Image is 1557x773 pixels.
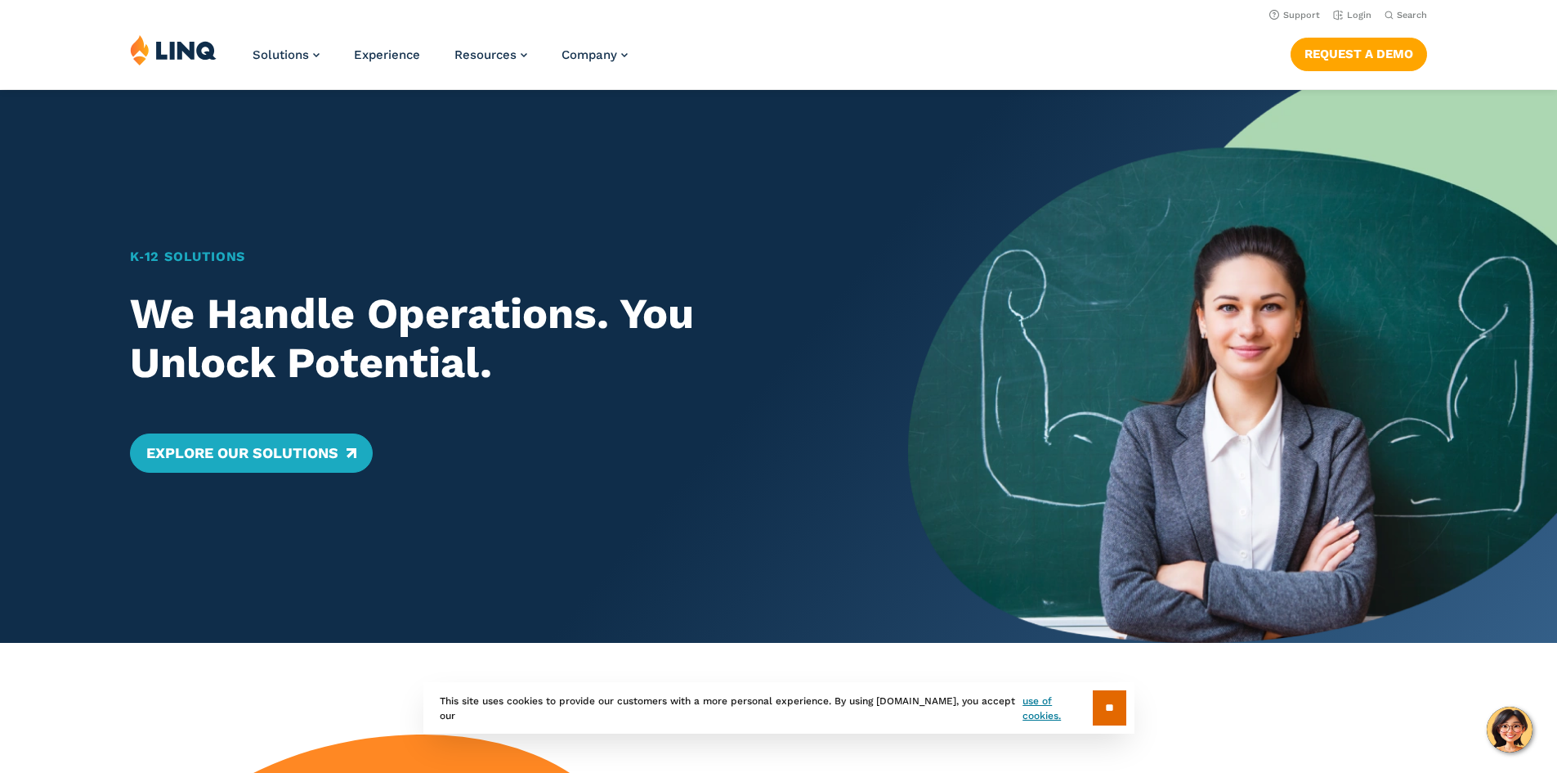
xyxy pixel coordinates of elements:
[130,34,217,65] img: LINQ | K‑12 Software
[1269,10,1320,20] a: Support
[253,34,628,88] nav: Primary Navigation
[1397,10,1427,20] span: Search
[130,247,845,267] h1: K‑12 Solutions
[423,682,1134,734] div: This site uses cookies to provide our customers with a more personal experience. By using [DOMAIN...
[908,90,1557,643] img: Home Banner
[130,290,845,388] h2: We Handle Operations. You Unlock Potential.
[1333,10,1371,20] a: Login
[454,47,527,62] a: Resources
[354,47,420,62] a: Experience
[454,47,517,62] span: Resources
[1291,34,1427,70] nav: Button Navigation
[562,47,617,62] span: Company
[253,47,309,62] span: Solutions
[562,47,628,62] a: Company
[130,434,373,473] a: Explore Our Solutions
[253,47,320,62] a: Solutions
[1291,38,1427,70] a: Request a Demo
[1385,9,1427,21] button: Open Search Bar
[1022,694,1092,723] a: use of cookies.
[1487,707,1532,753] button: Hello, have a question? Let’s chat.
